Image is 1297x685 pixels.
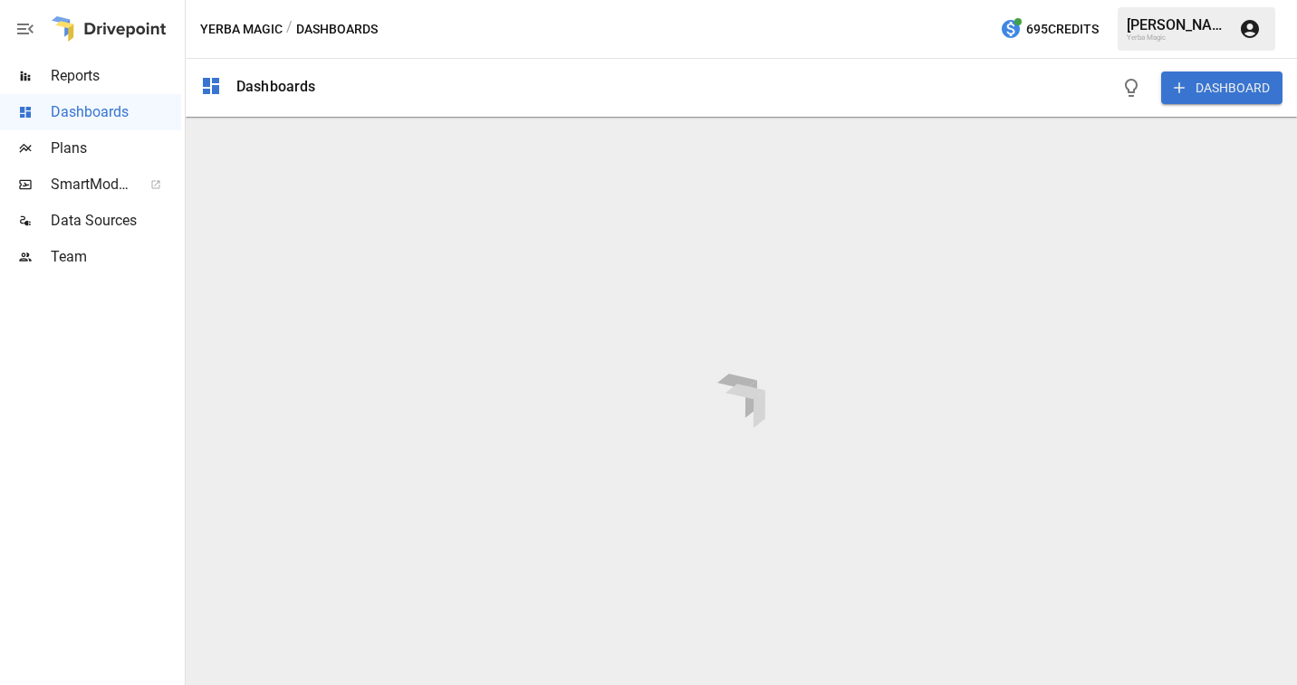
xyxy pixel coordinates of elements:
span: 695 Credits [1026,18,1099,41]
span: Reports [51,65,181,87]
span: Team [51,246,181,268]
span: Data Sources [51,210,181,232]
span: Plans [51,138,181,159]
button: DASHBOARD [1161,71,1283,104]
div: Dashboards [236,78,316,95]
img: drivepoint-animation.ef608ccb.svg [717,374,764,428]
span: Dashboards [51,101,181,123]
span: ™ [130,171,142,194]
button: Yerba Magic [200,18,283,41]
span: SmartModel [51,174,130,195]
div: / [286,18,293,41]
div: Yerba Magic [1127,33,1228,42]
button: 695Credits [993,13,1106,46]
div: [PERSON_NAME] [1127,16,1228,33]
